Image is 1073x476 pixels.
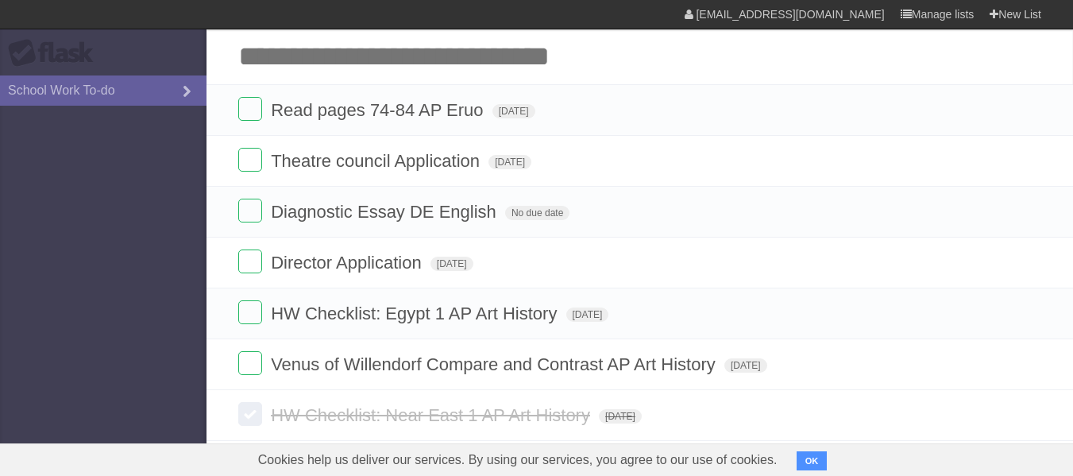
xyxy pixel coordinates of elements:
label: Done [238,351,262,375]
label: Done [238,402,262,426]
div: Flask [8,39,103,68]
label: Done [238,148,262,172]
button: OK [797,451,828,470]
span: Director Application [271,253,426,273]
span: Read pages 74-84 AP Eruo [271,100,487,120]
span: [DATE] [724,358,767,373]
span: Diagnostic Essay DE English [271,202,500,222]
label: Done [238,300,262,324]
span: [DATE] [488,155,531,169]
span: [DATE] [430,257,473,271]
span: Theatre council Application [271,151,484,171]
span: No due date [505,206,569,220]
span: [DATE] [492,104,535,118]
span: [DATE] [566,308,609,322]
span: Venus of Willendorf Compare and Contrast AP Art History [271,354,720,374]
span: HW Checklist: Near East 1 AP Art History [271,405,594,425]
label: Done [238,250,262,273]
label: Done [238,97,262,121]
span: HW Checklist: Egypt 1 AP Art History [271,304,561,323]
span: [DATE] [599,409,642,424]
label: Done [238,199,262,223]
span: Cookies help us deliver our services. By using our services, you agree to our use of cookies. [242,444,793,476]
